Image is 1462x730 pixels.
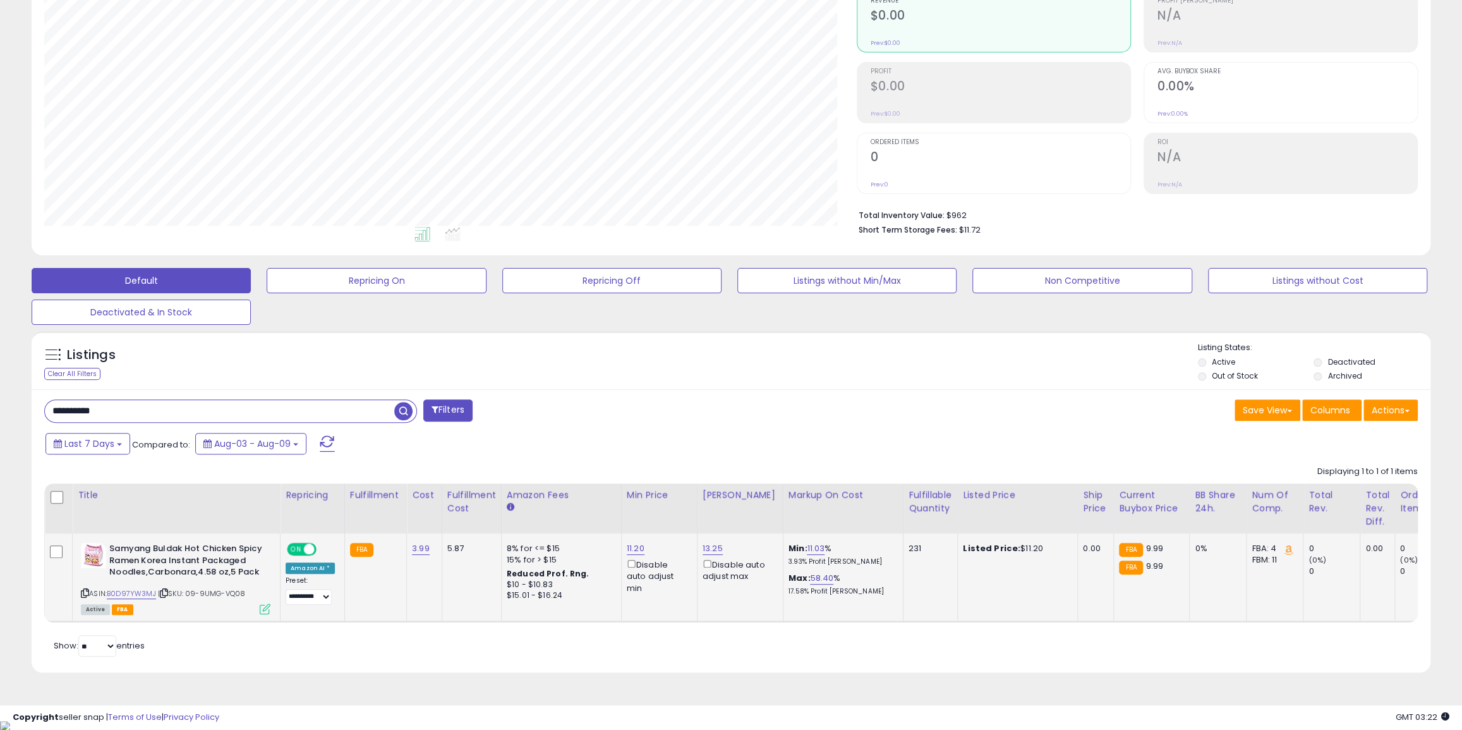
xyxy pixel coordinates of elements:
div: Num of Comp. [1252,489,1298,515]
th: The percentage added to the cost of goods (COGS) that forms the calculator for Min & Max prices. [783,484,903,533]
div: Fulfillable Quantity [909,489,952,515]
div: 5.87 [447,543,492,554]
label: Archived [1327,370,1362,381]
div: 0% [1195,543,1236,554]
div: Total Rev. [1308,489,1355,515]
div: 0 [1308,566,1360,577]
b: Reduced Prof. Rng. [507,568,589,579]
button: Deactivated & In Stock [32,300,251,325]
small: Prev: 0 [871,181,888,188]
span: Compared to: [132,439,190,451]
span: Columns [1310,404,1350,417]
div: Cost [412,489,437,502]
span: ROI [1157,139,1417,146]
div: 8% for <= $15 [507,543,612,554]
span: 2025-08-17 03:22 GMT [1396,711,1449,723]
span: 9.99 [1146,542,1164,554]
button: Filters [423,399,473,422]
span: Avg. Buybox Share [1157,68,1417,75]
a: Terms of Use [108,711,162,723]
b: Max: [788,572,811,584]
div: 15% for > $15 [507,554,612,566]
li: $962 [859,207,1408,222]
span: Last 7 Days [64,437,114,450]
small: (0%) [1400,555,1418,565]
b: Samyang Buldak Hot Chicken Spicy Ramen Korea Instant Packaged Noodles,Carbonara,4.58 oz,5 Pack [109,543,263,581]
b: Listed Price: [963,542,1020,554]
span: 9.99 [1146,560,1164,572]
div: Listed Price [963,489,1072,502]
span: | SKU: 09-9UMG-VQ08 [158,588,245,599]
div: 0 [1400,566,1451,577]
small: FBA [1119,543,1142,557]
a: Privacy Policy [164,711,219,723]
b: Total Inventory Value: [859,210,945,221]
div: Min Price [627,489,692,502]
div: 0 [1308,543,1360,554]
div: seller snap | | [13,712,219,724]
h5: Listings [67,346,116,364]
small: Prev: N/A [1157,181,1182,188]
small: Prev: 0.00% [1157,110,1188,118]
div: 0.00 [1083,543,1104,554]
a: 11.03 [807,542,825,555]
a: 13.25 [703,542,723,555]
small: Amazon Fees. [507,502,514,513]
span: $11.72 [959,224,981,236]
button: Listings without Cost [1208,268,1427,293]
div: Fulfillment Cost [447,489,496,515]
button: Actions [1363,399,1418,421]
span: Show: entries [54,640,145,652]
span: Aug-03 - Aug-09 [214,437,291,450]
a: 58.40 [810,572,833,585]
div: FBM: 11 [1252,554,1293,566]
div: Disable auto adjust min [627,557,687,594]
button: Save View [1235,399,1300,421]
p: 3.93% Profit [PERSON_NAME] [788,557,893,566]
span: Profit [871,68,1130,75]
div: Ship Price [1083,489,1108,515]
h2: $0.00 [871,8,1130,25]
span: Ordered Items [871,139,1130,146]
small: (0%) [1308,555,1326,565]
small: FBA [350,543,373,557]
div: % [788,543,893,566]
div: 0 [1400,543,1451,554]
div: $10 - $10.83 [507,580,612,590]
button: Aug-03 - Aug-09 [195,433,306,454]
div: $15.01 - $16.24 [507,590,612,601]
label: Out of Stock [1212,370,1258,381]
div: Markup on Cost [788,489,898,502]
button: Default [32,268,251,293]
small: Prev: N/A [1157,39,1182,47]
div: Clear All Filters [44,368,100,380]
div: 0.00 [1365,543,1385,554]
button: Repricing On [267,268,486,293]
div: FBA: 4 [1252,543,1293,554]
button: Columns [1302,399,1362,421]
span: FBA [112,604,133,615]
b: Min: [788,542,807,554]
div: $11.20 [963,543,1068,554]
h2: 0.00% [1157,79,1417,96]
div: Ordered Items [1400,489,1446,515]
button: Listings without Min/Max [737,268,957,293]
div: Total Rev. Diff. [1365,489,1389,528]
div: Amazon Fees [507,489,616,502]
button: Non Competitive [972,268,1192,293]
div: ASIN: [81,543,270,613]
div: Amazon AI * [286,563,335,574]
div: Current Buybox Price [1119,489,1184,515]
h2: N/A [1157,150,1417,167]
h2: 0 [871,150,1130,167]
button: Repricing Off [502,268,722,293]
button: Last 7 Days [45,433,130,454]
strong: Copyright [13,711,59,723]
div: 231 [909,543,948,554]
div: Disable auto adjust max [703,557,773,582]
small: Prev: $0.00 [871,110,900,118]
h2: N/A [1157,8,1417,25]
div: Displaying 1 to 1 of 1 items [1317,466,1418,478]
p: 17.58% Profit [PERSON_NAME] [788,587,893,596]
img: 51WSzaRFX4L._SL40_.jpg [81,543,106,568]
